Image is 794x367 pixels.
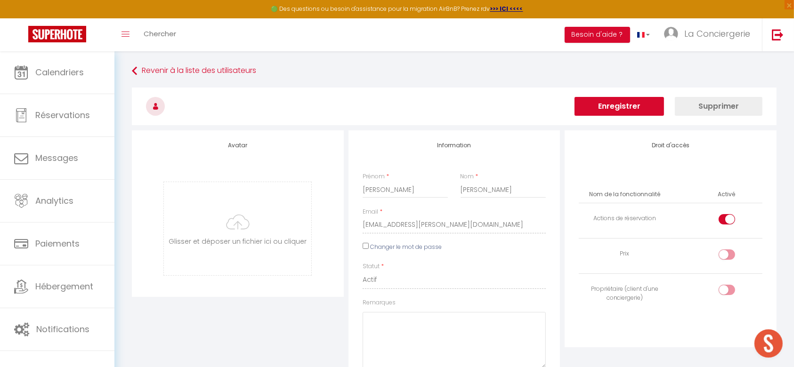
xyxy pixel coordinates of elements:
img: ... [664,27,678,41]
span: Messages [35,152,78,164]
button: Supprimer [675,97,762,116]
span: Réservations [35,109,90,121]
span: Chercher [144,29,176,39]
label: Email [363,207,378,216]
span: La Conciergerie [684,28,750,40]
div: Prix [583,249,667,258]
span: Calendriers [35,66,84,78]
a: Revenir à la liste des utilisateurs [132,63,777,80]
img: Super Booking [28,26,86,42]
label: Remarques [363,298,396,307]
span: Hébergement [35,280,93,292]
button: Besoin d'aide ? [565,27,630,43]
label: Nom [461,172,474,181]
span: Notifications [36,323,89,335]
a: ... La Conciergerie [657,18,762,51]
h4: Droit d'accès [579,142,762,149]
a: Chercher [137,18,183,51]
th: Activé [714,186,739,203]
span: Paiements [35,238,80,249]
div: Actions de réservation [583,214,667,223]
div: Propriétaire (client d'une conciergerie) [583,285,667,303]
a: >>> ICI <<<< [490,5,523,13]
h4: Information [363,142,546,149]
div: Ouvrir le chat [754,329,783,358]
img: logout [772,29,784,40]
label: Statut [363,262,380,271]
label: Changer le mot de passe [370,243,442,252]
th: Nom de la fonctionnalité [579,186,671,203]
label: Prénom [363,172,385,181]
h4: Avatar [146,142,330,149]
span: Analytics [35,195,73,207]
button: Enregistrer [575,97,664,116]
